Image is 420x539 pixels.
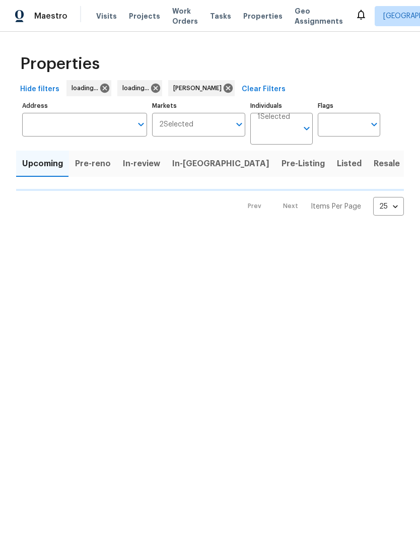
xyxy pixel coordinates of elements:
span: Work Orders [172,6,198,26]
div: 25 [373,193,404,220]
div: loading... [66,80,111,96]
nav: Pagination Navigation [238,197,404,216]
span: loading... [122,83,153,93]
span: Upcoming [22,157,63,171]
span: Clear Filters [242,83,286,96]
button: Open [300,121,314,136]
span: Properties [20,59,100,69]
span: loading... [72,83,102,93]
button: Open [367,117,381,131]
p: Items Per Page [311,201,361,212]
span: Visits [96,11,117,21]
label: Markets [152,103,246,109]
span: 1 Selected [257,113,290,121]
button: Clear Filters [238,80,290,99]
span: In-review [123,157,160,171]
span: Listed [337,157,362,171]
span: 2 Selected [159,120,193,129]
button: Hide filters [16,80,63,99]
span: Tasks [210,13,231,20]
label: Address [22,103,147,109]
button: Open [232,117,246,131]
span: Maestro [34,11,67,21]
label: Flags [318,103,380,109]
div: [PERSON_NAME] [168,80,235,96]
span: [PERSON_NAME] [173,83,226,93]
span: Projects [129,11,160,21]
span: Pre-Listing [282,157,325,171]
label: Individuals [250,103,313,109]
span: Geo Assignments [295,6,343,26]
button: Open [134,117,148,131]
span: In-[GEOGRAPHIC_DATA] [172,157,269,171]
span: Resale [374,157,400,171]
span: Pre-reno [75,157,111,171]
div: loading... [117,80,162,96]
span: Properties [243,11,283,21]
span: Hide filters [20,83,59,96]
